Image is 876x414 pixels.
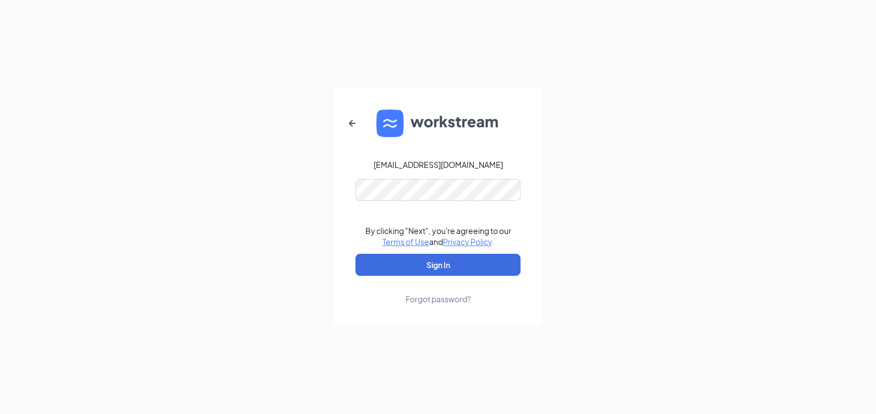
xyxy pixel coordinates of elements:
[382,237,429,247] a: Terms of Use
[443,237,492,247] a: Privacy Policy
[346,117,359,130] svg: ArrowLeftNew
[355,254,521,276] button: Sign In
[406,276,471,304] a: Forgot password?
[365,225,511,247] div: By clicking "Next", you're agreeing to our and .
[339,110,365,137] button: ArrowLeftNew
[406,293,471,304] div: Forgot password?
[376,110,500,137] img: WS logo and Workstream text
[374,159,503,170] div: [EMAIL_ADDRESS][DOMAIN_NAME]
